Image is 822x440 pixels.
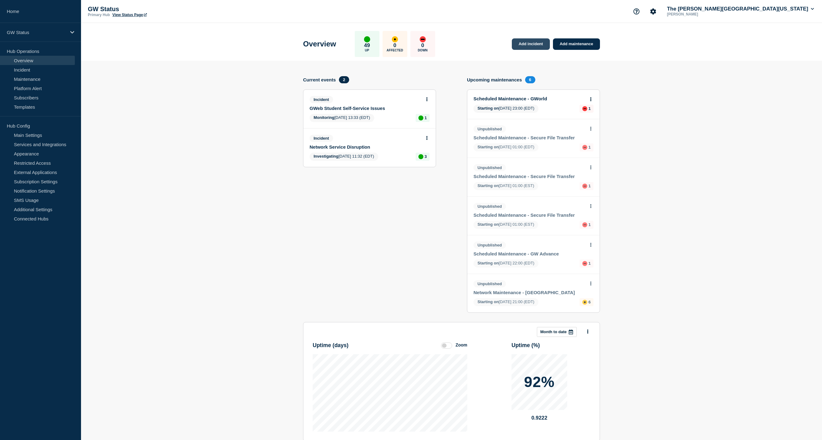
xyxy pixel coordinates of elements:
[7,30,66,35] p: GW Status
[473,164,506,171] span: Unpublished
[589,184,591,188] p: 1
[310,96,333,103] span: Incident
[418,49,428,52] p: Down
[314,154,338,159] span: Investigating
[314,115,334,120] span: Monitoring
[589,300,591,304] p: 6
[582,261,587,266] div: down
[425,154,427,159] p: 3
[473,259,538,268] span: [DATE] 22:00 (EDT)
[310,144,421,150] a: Network Service Disruption
[524,375,554,390] p: 92%
[473,212,585,218] a: Scheduled Maintenance - Secure File Transfer
[477,183,499,188] span: Starting on
[339,76,349,83] span: 2
[473,242,506,249] span: Unpublished
[310,135,333,142] span: Incident
[364,42,370,49] p: 49
[582,222,587,227] div: down
[418,115,423,120] div: up
[666,12,730,16] p: [PERSON_NAME]
[473,143,538,151] span: [DATE] 01:00 (EDT)
[473,182,538,190] span: [DATE] 01:00 (EST)
[467,77,522,82] h4: Upcoming maintenances
[512,415,567,421] p: 0.9222
[420,36,426,42] div: down
[477,145,499,149] span: Starting on
[477,222,499,227] span: Starting on
[473,251,585,256] a: Scheduled Maintenance - GW Advance
[553,38,600,50] a: Add maintenance
[473,290,585,295] a: Network Maintenance - [GEOGRAPHIC_DATA]
[589,106,591,111] p: 1
[473,96,585,101] a: Scheduled Maintenance - GWorld
[525,76,535,83] span: 6
[512,38,550,50] a: Add incident
[88,13,110,17] p: Primary Hub
[473,135,585,140] a: Scheduled Maintenance - Secure File Transfer
[582,300,587,305] div: affected
[582,106,587,111] div: down
[303,77,336,82] h4: Current events
[425,115,427,120] p: 1
[473,203,506,210] span: Unpublished
[303,40,336,48] h1: Overview
[512,342,540,349] h3: Uptime ( % )
[112,13,147,17] a: View Status Page
[310,114,374,122] span: [DATE] 13:33 (EDT)
[88,6,212,13] p: GW Status
[589,222,591,227] p: 1
[473,125,506,133] span: Unpublished
[392,36,398,42] div: affected
[540,329,567,334] p: Month to date
[365,49,369,52] p: Up
[666,6,815,12] button: The [PERSON_NAME][GEOGRAPHIC_DATA][US_STATE]
[310,106,421,111] a: GWeb Student Self-Service Issues
[582,184,587,189] div: down
[456,342,467,347] div: Zoom
[313,342,349,349] h3: Uptime ( days )
[589,145,591,150] p: 1
[630,5,643,18] button: Support
[393,42,396,49] p: 0
[537,327,577,337] button: Month to date
[473,298,538,306] span: [DATE] 21:00 (EDT)
[477,261,499,265] span: Starting on
[364,36,370,42] div: up
[473,280,506,287] span: Unpublished
[589,261,591,266] p: 1
[477,106,499,111] span: Starting on
[477,299,499,304] span: Starting on
[418,154,423,159] div: up
[473,174,585,179] a: Scheduled Maintenance - Secure File Transfer
[582,145,587,150] div: down
[473,105,538,113] span: [DATE] 23:00 (EDT)
[421,42,424,49] p: 0
[473,221,538,229] span: [DATE] 01:00 (EST)
[647,5,660,18] button: Account settings
[387,49,403,52] p: Affected
[310,153,378,161] span: [DATE] 11:32 (EDT)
